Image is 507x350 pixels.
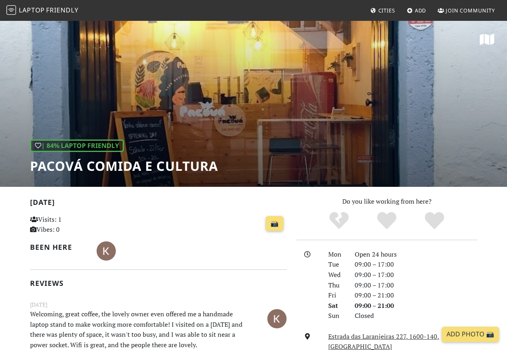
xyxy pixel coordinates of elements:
[350,280,482,291] div: 09:00 – 17:00
[266,216,283,231] a: 📸
[30,214,109,235] p: Visits: 1 Vibes: 0
[97,241,116,261] img: 6337-kate.jpg
[434,3,498,18] a: Join Community
[25,309,247,350] p: Welcoming, great coffee, the lovely owner even offered me a handmade laptop stand to make working...
[297,196,477,207] p: Do you like working from here?
[25,300,292,309] small: [DATE]
[363,211,411,231] div: Yes
[350,301,482,311] div: 09:00 – 21:00
[367,3,398,18] a: Cities
[415,7,426,14] span: Add
[97,246,116,255] span: Kate Pasola
[410,211,458,231] div: Definitely!
[323,270,350,280] div: Wed
[350,290,482,301] div: 09:00 – 21:00
[323,249,350,260] div: Mon
[30,158,218,174] h1: Pacová Comida e Cultura
[46,6,78,14] span: Friendly
[446,7,495,14] span: Join Community
[378,7,395,14] span: Cities
[350,259,482,270] div: 09:00 – 17:00
[19,6,45,14] span: Laptop
[323,280,350,291] div: Thu
[350,249,482,260] div: Open 24 hours
[442,327,499,342] a: Add Photo 📸
[267,309,287,328] img: 6337-kate.jpg
[315,211,363,231] div: No
[404,3,430,18] a: Add
[323,301,350,311] div: Sat
[30,243,87,251] h2: Been here
[30,140,124,152] div: | 84% Laptop Friendly
[350,311,482,321] div: Closed
[30,279,287,287] h2: Reviews
[6,5,16,15] img: LaptopFriendly
[323,259,350,270] div: Tue
[323,290,350,301] div: Fri
[323,311,350,321] div: Sun
[350,270,482,280] div: 09:00 – 17:00
[30,198,287,210] h2: [DATE]
[6,4,79,18] a: LaptopFriendly LaptopFriendly
[267,314,287,322] span: Kate Pasola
